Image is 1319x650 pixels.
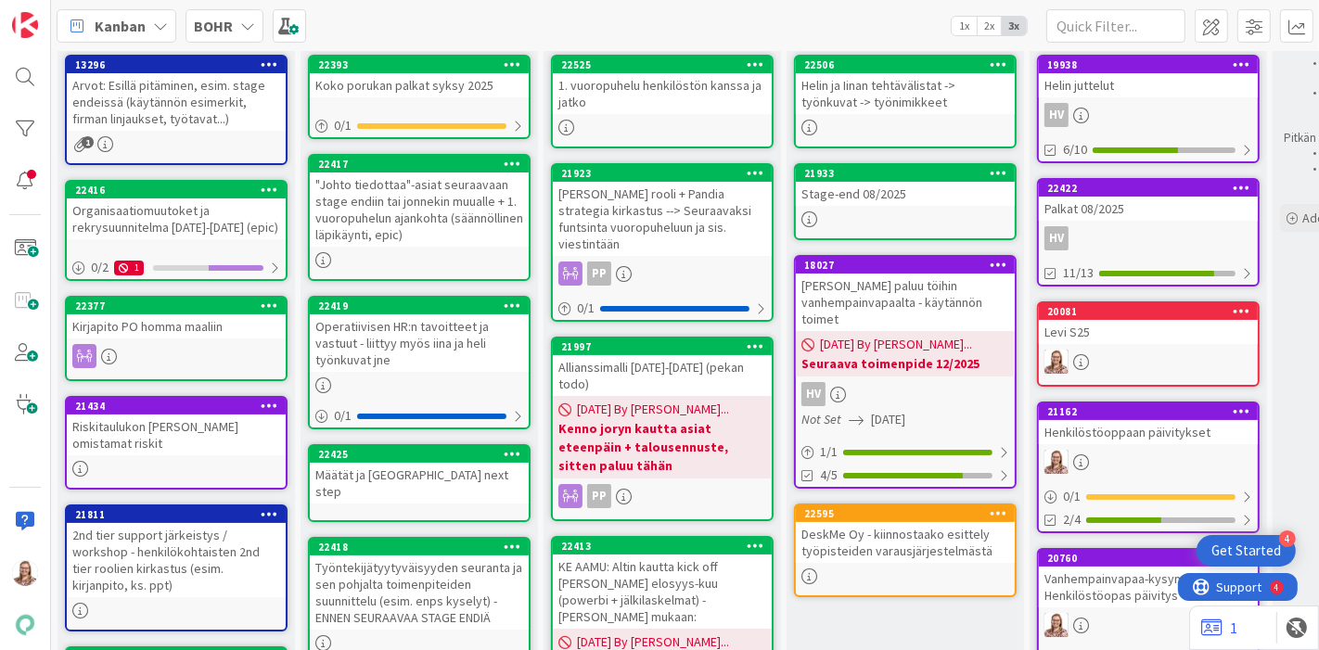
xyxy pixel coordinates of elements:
span: [DATE] [871,410,905,429]
a: 22425Määtät ja [GEOGRAPHIC_DATA] next step [308,444,531,522]
a: 21434Riskitaulukon [PERSON_NAME] omistamat riskit [65,396,288,490]
img: IH [1044,450,1069,474]
a: 21997Allianssimalli [DATE]-[DATE] (pekan todo)[DATE] By [PERSON_NAME]...Kenno joryn kautta asiat ... [551,337,774,521]
div: 22416 [67,182,286,198]
div: PP [553,261,772,286]
div: 19938Helin juttelut [1039,57,1258,97]
div: 4 [96,7,101,22]
div: 19938 [1047,58,1258,71]
div: Helin juttelut [1039,73,1258,97]
img: Visit kanbanzone.com [12,12,38,38]
input: Quick Filter... [1046,9,1185,43]
div: Arvot: Esillä pitäminen, esim. stage endeissä (käytännön esimerkit, firman linjaukset, työtavat...) [67,73,286,131]
a: 22417"Johto tiedottaa"-asiat seuraavaan stage endiin tai jonnekin muualle + 1. vuoropuhelun ajank... [308,154,531,281]
div: 21162 [1047,405,1258,418]
div: 20081 [1047,305,1258,318]
div: 22416Organisaatiomuutoket ja rekrysuunnitelma [DATE]-[DATE] (epic) [67,182,286,239]
span: [DATE] By [PERSON_NAME]... [820,335,972,354]
div: 1/1 [796,440,1015,464]
div: 21933 [804,167,1015,180]
div: 21923 [553,165,772,182]
span: 4/5 [820,465,838,485]
div: 22595DeskMe Oy - kiinnostaako esittely työpisteiden varausjärjestelmästä [796,505,1015,563]
img: IH [12,560,38,586]
div: DeskMe Oy - kiinnostaako esittely työpisteiden varausjärjestelmästä [796,522,1015,563]
div: 22422 [1047,182,1258,195]
img: IH [1044,350,1069,374]
a: 22377Kirjapito PO homma maaliin [65,296,288,381]
div: 22377 [75,300,286,312]
span: 2x [977,17,1002,35]
a: 21162Henkilöstöoppaan päivityksetIH0/12/4 [1037,401,1260,533]
div: "Johto tiedottaa"-asiat seuraavaan stage endiin tai jonnekin muualle + 1. vuoropuhelun ajankohta ... [310,172,529,247]
span: 3x [1002,17,1027,35]
div: 0/1 [310,404,529,427]
div: IH [1039,350,1258,374]
div: 22393 [318,58,529,71]
span: 1 [82,136,94,148]
div: 21997 [561,340,772,353]
div: 22417 [318,158,529,171]
div: HV [796,382,1015,406]
a: 22595DeskMe Oy - kiinnostaako esittely työpisteiden varausjärjestelmästä [794,503,1017,597]
div: HV [1044,226,1069,250]
div: Työntekijätyytyväisyyden seuranta ja sen pohjalta toimenpiteiden suunnittelu (esim. enps kyselyt)... [310,555,529,630]
div: 22413KE AAMU: Altin kautta kick off [PERSON_NAME] elosyys-kuu (powerbi + jälkilaskelmat) - [PERSO... [553,538,772,629]
div: IH [1039,450,1258,474]
span: [DATE] By [PERSON_NAME]... [577,400,729,419]
a: 13296Arvot: Esillä pitäminen, esim. stage endeissä (käytännön esimerkit, firman linjaukset, työta... [65,55,288,165]
div: 21162 [1039,403,1258,420]
div: 21997 [553,338,772,355]
div: 21162Henkilöstöoppaan päivitykset [1039,403,1258,444]
div: 1 [114,261,144,275]
div: KE AAMU: Altin kautta kick off [PERSON_NAME] elosyys-kuu (powerbi + jälkilaskelmat) - [PERSON_NAM... [553,554,772,629]
div: Open Get Started checklist, remaining modules: 4 [1197,535,1296,567]
a: 22393Koko porukan palkat syksy 20250/1 [308,55,531,139]
a: 18027[PERSON_NAME] paluu töihin vanhempainvapaalta - käytännön toimet[DATE] By [PERSON_NAME]...Se... [794,255,1017,489]
div: Operatiivisen HR:n tavoitteet ja vastuut - liittyy myös iina ja heli työnkuvat jne [310,314,529,372]
div: 18027[PERSON_NAME] paluu töihin vanhempainvapaalta - käytännön toimet [796,257,1015,331]
div: [PERSON_NAME] rooli + Pandia strategia kirkastus --> Seuraavaksi funtsinta vuoropuheluun ja sis. ... [553,182,772,256]
div: Riskitaulukon [PERSON_NAME] omistamat riskit [67,414,286,455]
a: 22419Operatiivisen HR:n tavoitteet ja vastuut - liittyy myös iina ja heli työnkuvat jne0/1 [308,296,531,429]
div: 22419 [310,298,529,314]
div: 22418 [310,539,529,555]
div: 22377Kirjapito PO homma maaliin [67,298,286,338]
div: 20760 [1039,550,1258,567]
div: 21434 [67,398,286,414]
div: 22425 [318,448,529,461]
div: 21811 [67,506,286,523]
a: 22422Palkat 08/2025HV11/13 [1037,178,1260,287]
span: 0 / 1 [334,406,352,426]
a: 22506Helin ja Iinan tehtävälistat -> työnkuvat -> työnimikkeet [794,55,1017,148]
div: 19938 [1039,57,1258,73]
span: 1 / 1 [820,442,838,462]
div: 4 [1279,530,1296,547]
div: [PERSON_NAME] paluu töihin vanhempainvapaalta - käytännön toimet [796,274,1015,331]
div: HV [1039,226,1258,250]
div: 22422 [1039,180,1258,197]
div: Stage-end 08/2025 [796,182,1015,206]
span: 6/10 [1063,140,1087,159]
div: Vanhempainvapaa-kysymys - Henkilöstöopas päivitys [1039,567,1258,607]
div: 22393Koko porukan palkat syksy 2025 [310,57,529,97]
div: Get Started [1211,542,1281,560]
div: 22413 [553,538,772,554]
i: Not Set [801,411,841,427]
div: HV [1039,103,1258,127]
div: Levi S25 [1039,320,1258,344]
div: 22418Työntekijätyytyväisyyden seuranta ja sen pohjalta toimenpiteiden suunnittelu (esim. enps kys... [310,539,529,630]
span: Support [39,3,84,25]
div: 20760Vanhempainvapaa-kysymys - Henkilöstöopas päivitys [1039,550,1258,607]
div: 13296Arvot: Esillä pitäminen, esim. stage endeissä (käytännön esimerkit, firman linjaukset, työta... [67,57,286,131]
span: 0 / 2 [91,258,109,277]
div: PP [553,484,772,508]
div: 21997Allianssimalli [DATE]-[DATE] (pekan todo) [553,338,772,396]
b: Seuraava toimenpide 12/2025 [801,354,1009,373]
div: 22425Määtät ja [GEOGRAPHIC_DATA] next step [310,446,529,503]
div: Allianssimalli [DATE]-[DATE] (pekan todo) [553,355,772,396]
div: 18027 [804,259,1015,272]
div: 13296 [75,58,286,71]
div: 20081Levi S25 [1039,303,1258,344]
div: 21434Riskitaulukon [PERSON_NAME] omistamat riskit [67,398,286,455]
